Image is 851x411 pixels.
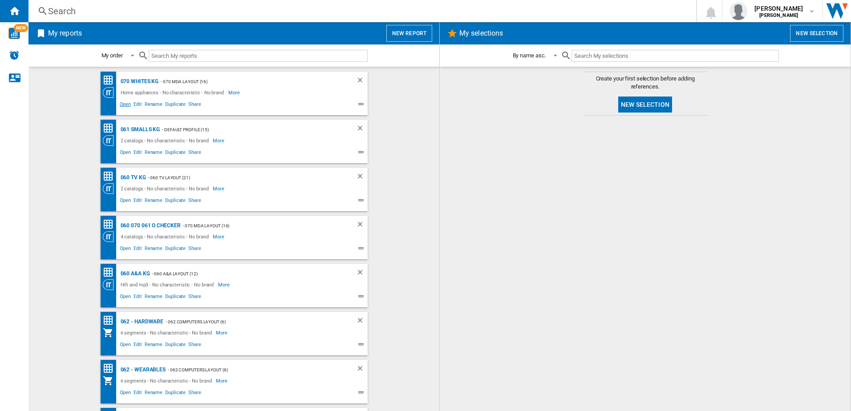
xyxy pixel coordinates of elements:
span: Rename [143,148,164,159]
div: - 060 A&A Layout (12) [150,268,338,279]
span: Rename [143,244,164,255]
div: Category View [103,135,118,146]
div: 062 - Hardware [118,316,164,327]
span: More [216,375,229,386]
span: Create your first selection before adding references. [583,75,708,91]
div: Price Matrix [103,123,118,134]
span: More [218,279,231,290]
div: My Assortment [103,375,118,386]
span: Open [118,292,133,303]
span: Edit [132,388,143,399]
span: Duplicate [164,340,187,351]
div: Delete [356,364,368,375]
span: Open [118,148,133,159]
span: Rename [143,388,164,399]
span: More [213,135,226,146]
div: My order [101,52,123,59]
span: Duplicate [164,244,187,255]
div: Delete [356,172,368,183]
div: 060 A&A KG [118,268,150,279]
div: 6 segments - No characteristic - No brand [118,375,216,386]
span: NEW [14,24,28,32]
span: Duplicate [164,100,187,111]
span: More [228,87,241,98]
span: Duplicate [164,388,187,399]
img: alerts-logo.svg [9,50,20,60]
span: More [216,327,229,338]
div: - 062 Computers Layout (6) [163,316,338,327]
span: [PERSON_NAME] [754,4,803,13]
div: By name asc. [513,52,546,59]
span: Edit [132,292,143,303]
div: 070 Whites KG [118,76,159,87]
input: Search My selections [571,50,778,62]
span: Duplicate [164,148,187,159]
span: Edit [132,100,143,111]
div: Delete [356,220,368,231]
span: More [213,231,226,242]
div: 060 070 061 O Checker [118,220,181,231]
div: 2 catalogs - No characteristic - No brand [118,135,213,146]
div: Delete [356,268,368,279]
div: Category View [103,279,118,290]
span: Share [187,340,203,351]
div: Category View [103,231,118,242]
span: Share [187,388,203,399]
div: - 070 MDA layout (16) [180,220,338,231]
span: Rename [143,292,164,303]
div: Delete [356,76,368,87]
div: My Assortment [103,327,118,338]
div: - Default profile (15) [160,124,338,135]
span: Open [118,196,133,207]
h2: My selections [458,25,505,42]
img: wise-card.svg [8,28,20,39]
div: 6 segments - No characteristic - No brand [118,327,216,338]
span: Open [118,244,133,255]
button: New selection [618,97,672,113]
div: Price Matrix [103,75,118,86]
div: - 070 MDA layout (16) [158,76,338,87]
span: More [213,183,226,194]
span: Share [187,100,203,111]
span: Edit [132,148,143,159]
span: Open [118,388,133,399]
button: New report [386,25,432,42]
div: 062 - Wearables [118,364,166,375]
span: Edit [132,340,143,351]
h2: My reports [46,25,84,42]
div: - 062 Computers Layout (6) [166,364,338,375]
span: Duplicate [164,292,187,303]
span: Share [187,148,203,159]
span: Rename [143,196,164,207]
b: [PERSON_NAME] [759,12,798,18]
img: profile.jpg [729,2,747,20]
span: Open [118,100,133,111]
div: Price Matrix [103,171,118,182]
div: Search [48,5,673,17]
div: Category View [103,183,118,194]
div: 4 catalogs - No characteristic - No brand [118,231,213,242]
div: 061 Smalls KG [118,124,160,135]
div: 060 TV KG [118,172,146,183]
div: Delete [356,316,368,327]
span: Edit [132,244,143,255]
div: Hifi and mp3 - No characteristic - No brand [118,279,219,290]
div: Home appliances - No characteristic - No brand [118,87,228,98]
span: Rename [143,100,164,111]
span: Share [187,244,203,255]
div: Price Matrix [103,363,118,374]
div: Price Matrix [103,315,118,326]
div: Price Matrix [103,267,118,278]
div: Delete [356,124,368,135]
div: 2 catalogs - No characteristic - No brand [118,183,213,194]
span: Share [187,196,203,207]
div: - 060 TV Layout (21) [146,172,338,183]
span: Duplicate [164,196,187,207]
div: Price Matrix [103,219,118,230]
span: Rename [143,340,164,351]
input: Search My reports [149,50,368,62]
span: Share [187,292,203,303]
button: New selection [790,25,843,42]
span: Open [118,340,133,351]
span: Edit [132,196,143,207]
